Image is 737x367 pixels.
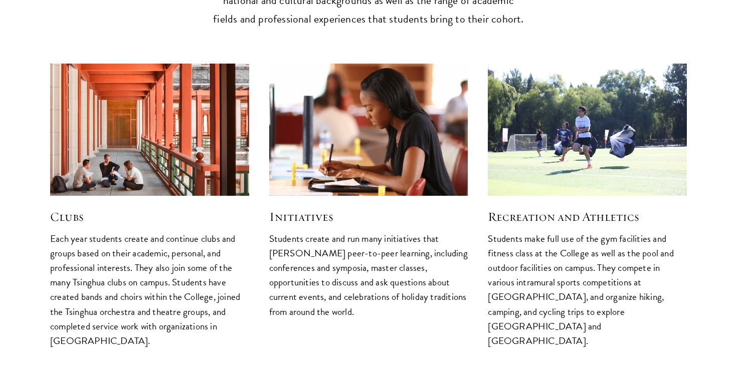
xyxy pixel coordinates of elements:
[269,231,468,318] p: Students create and run many initiatives that [PERSON_NAME] peer-to-peer learning, including conf...
[488,208,687,225] h5: Recreation and Athletics
[50,231,249,348] p: Each year students create and continue clubs and groups based on their academic, personal, and pr...
[269,208,468,225] h5: Initiatives
[488,231,687,348] p: Students make full use of the gym facilities and fitness class at the College as well as the pool...
[50,208,249,225] h5: Clubs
